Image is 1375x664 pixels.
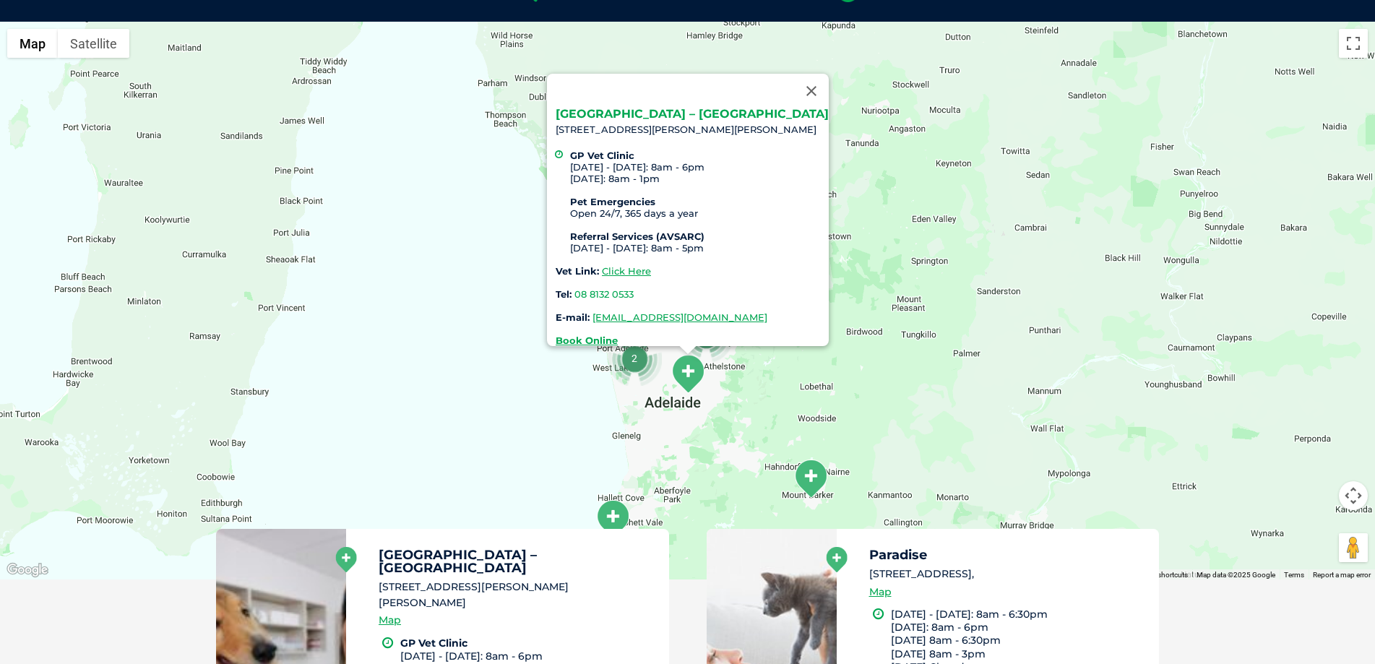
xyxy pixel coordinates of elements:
[570,150,829,254] li: [DATE] - [DATE]: 8am - 6pm [DATE]: 8am - 1pm Open 24/7, 365 days a year [DATE] - [DATE]: 8am - 5pm
[592,311,767,323] a: [EMAIL_ADDRESS][DOMAIN_NAME]
[379,579,656,611] li: [STREET_ADDRESS][PERSON_NAME][PERSON_NAME]
[794,74,829,108] button: Close
[607,331,662,386] div: 2
[1284,571,1304,579] a: Terms
[400,637,467,650] b: GP Vet Clinic
[379,612,401,629] a: Map
[595,499,631,539] div: Noarlunga
[58,29,129,58] button: Show satellite imagery
[793,459,829,499] div: Wellington Road
[1339,481,1368,510] button: Map camera controls
[570,150,634,161] b: GP Vet Clinic
[1313,571,1371,579] a: Report a map error
[556,107,829,121] a: [GEOGRAPHIC_DATA] – [GEOGRAPHIC_DATA]
[570,230,704,242] b: Referral Services (AVSARC)
[574,288,634,300] a: 08 8132 0533
[556,335,618,346] a: Book Online
[670,354,706,394] div: Greencross Vet Centre – Norwood
[1339,533,1368,562] button: Drag Pegman onto the map to open Street View
[7,29,58,58] button: Show street map
[379,548,656,574] h5: [GEOGRAPHIC_DATA] – [GEOGRAPHIC_DATA]
[1197,571,1275,579] span: Map data ©2025 Google
[556,108,829,346] div: [STREET_ADDRESS][PERSON_NAME][PERSON_NAME]
[4,561,51,579] img: Google
[4,561,51,579] a: Open this area in Google Maps (opens a new window)
[1339,29,1368,58] button: Toggle fullscreen view
[556,288,572,300] strong: Tel:
[570,196,655,207] b: Pet Emergencies
[869,584,892,600] a: Map
[556,311,590,323] strong: E-mail:
[869,566,1147,582] li: [STREET_ADDRESS],
[556,265,599,277] strong: Vet Link:
[869,548,1147,561] h5: Paradise
[602,265,651,277] a: Click Here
